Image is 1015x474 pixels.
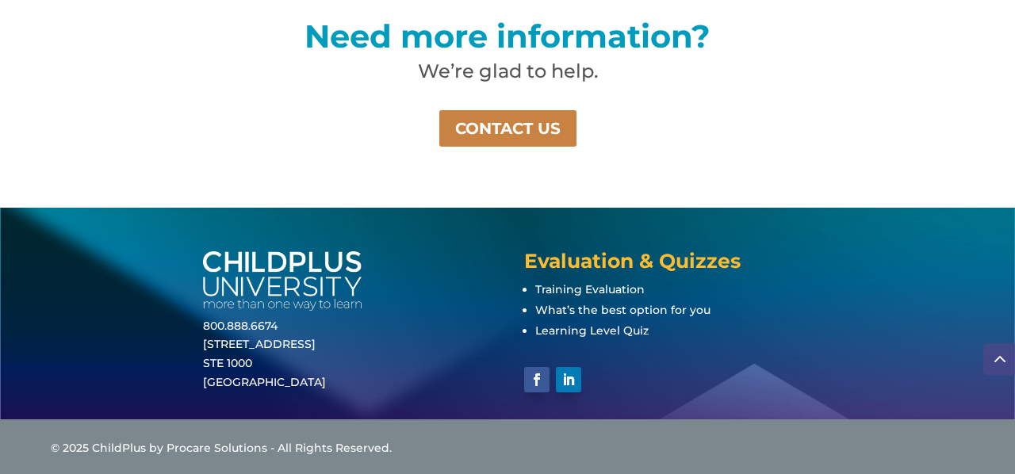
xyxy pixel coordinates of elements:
img: white-cpu-wordmark [203,251,362,311]
a: What’s the best option for you [535,303,710,317]
div: © 2025 ChildPlus by Procare Solutions - All Rights Reserved. [51,439,964,458]
a: [STREET_ADDRESS]STE 1000[GEOGRAPHIC_DATA] [203,337,326,389]
h2: We’re glad to help. [143,62,872,89]
h2: Need more information? [143,21,872,60]
iframe: Chat Widget [756,303,1015,474]
a: Follow on Facebook [524,367,550,392]
h4: Evaluation & Quizzes [524,251,812,279]
a: CONTACT US [438,109,578,148]
a: Follow on LinkedIn [556,367,581,392]
a: Learning Level Quiz [535,323,649,338]
a: 800.888.6674 [203,319,278,333]
a: Training Evaluation [535,282,645,296]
